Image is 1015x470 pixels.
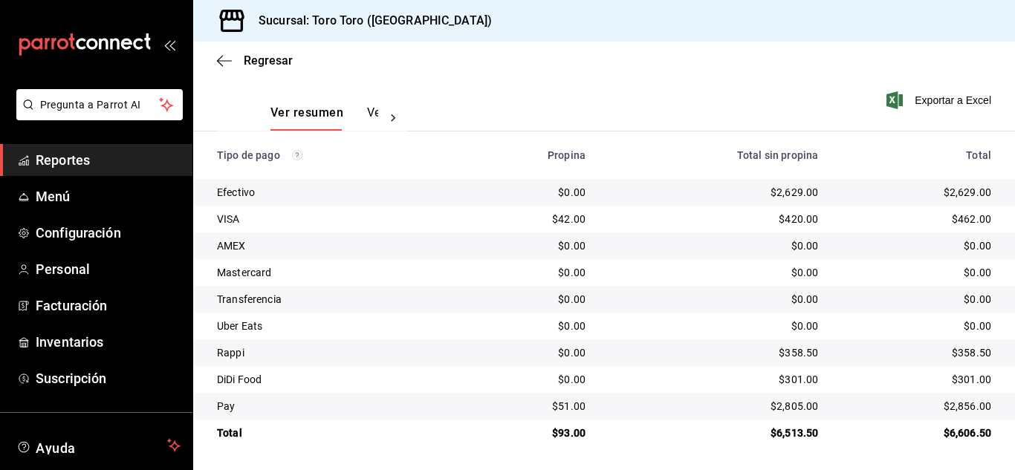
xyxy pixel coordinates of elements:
[217,265,449,280] div: Mastercard
[163,39,175,50] button: open_drawer_menu
[36,223,181,243] span: Configuración
[473,345,586,360] div: $0.00
[842,212,991,226] div: $462.00
[217,399,449,414] div: Pay
[609,185,818,200] div: $2,629.00
[889,91,991,109] button: Exportar a Excel
[247,12,492,30] h3: Sucursal: Toro Toro ([GEOGRAPHIC_DATA])
[367,105,423,131] button: Ver pagos
[473,399,586,414] div: $51.00
[473,212,586,226] div: $42.00
[36,150,181,170] span: Reportes
[473,265,586,280] div: $0.00
[217,185,449,200] div: Efectivo
[473,149,586,161] div: Propina
[842,185,991,200] div: $2,629.00
[270,105,343,131] button: Ver resumen
[609,212,818,226] div: $420.00
[842,238,991,253] div: $0.00
[217,292,449,307] div: Transferencia
[270,105,378,131] div: navigation tabs
[217,372,449,387] div: DiDi Food
[36,186,181,206] span: Menú
[473,319,586,333] div: $0.00
[609,372,818,387] div: $301.00
[292,150,302,160] svg: Los pagos realizados con Pay y otras terminales son montos brutos.
[473,425,586,440] div: $93.00
[473,238,586,253] div: $0.00
[609,265,818,280] div: $0.00
[609,292,818,307] div: $0.00
[217,238,449,253] div: AMEX
[842,149,991,161] div: Total
[842,425,991,440] div: $6,606.50
[609,399,818,414] div: $2,805.00
[473,185,586,200] div: $0.00
[16,89,183,120] button: Pregunta a Parrot AI
[609,425,818,440] div: $6,513.50
[217,149,449,161] div: Tipo de pago
[40,97,160,113] span: Pregunta a Parrot AI
[244,53,293,68] span: Regresar
[36,296,181,316] span: Facturación
[842,399,991,414] div: $2,856.00
[217,212,449,226] div: VISA
[609,319,818,333] div: $0.00
[36,368,181,388] span: Suscripción
[36,332,181,352] span: Inventarios
[609,238,818,253] div: $0.00
[842,265,991,280] div: $0.00
[842,319,991,333] div: $0.00
[842,292,991,307] div: $0.00
[842,345,991,360] div: $358.50
[473,372,586,387] div: $0.00
[473,292,586,307] div: $0.00
[609,345,818,360] div: $358.50
[217,319,449,333] div: Uber Eats
[842,372,991,387] div: $301.00
[10,108,183,123] a: Pregunta a Parrot AI
[217,345,449,360] div: Rappi
[217,425,449,440] div: Total
[609,149,818,161] div: Total sin propina
[36,259,181,279] span: Personal
[217,53,293,68] button: Regresar
[36,437,161,454] span: Ayuda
